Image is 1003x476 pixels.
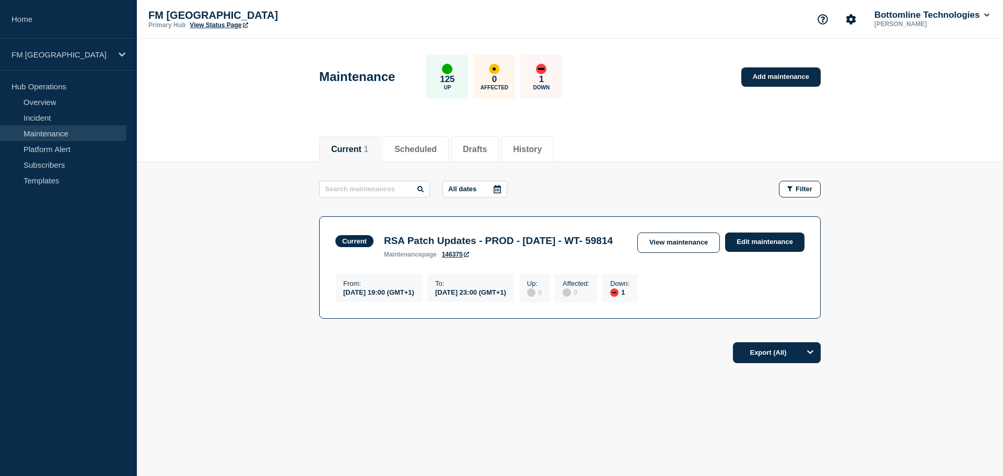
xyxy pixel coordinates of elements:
[610,280,629,287] p: Down :
[796,185,812,193] span: Filter
[11,50,112,59] p: FM [GEOGRAPHIC_DATA]
[148,21,185,29] p: Primary Hub
[384,251,437,258] p: page
[563,287,589,297] div: 0
[872,20,981,28] p: [PERSON_NAME]
[442,181,507,198] button: All dates
[527,288,535,297] div: disabled
[725,233,804,252] a: Edit maintenance
[481,85,508,90] p: Affected
[533,85,550,90] p: Down
[539,74,544,85] p: 1
[637,233,720,253] a: View maintenance
[463,145,487,154] button: Drafts
[319,181,430,198] input: Search maintenances
[872,10,992,20] button: Bottomline Technologies
[527,280,542,287] p: Up :
[840,8,862,30] button: Account settings
[536,64,546,74] div: down
[148,9,357,21] p: FM [GEOGRAPHIC_DATA]
[319,69,395,84] h1: Maintenance
[812,8,834,30] button: Support
[448,185,476,193] p: All dates
[440,74,454,85] p: 125
[442,251,469,258] a: 146375
[394,145,437,154] button: Scheduled
[331,145,368,154] button: Current 1
[492,74,497,85] p: 0
[444,85,451,90] p: Up
[741,67,821,87] a: Add maintenance
[343,280,414,287] p: From :
[342,237,367,245] div: Current
[610,288,619,297] div: down
[384,251,422,258] span: maintenance
[563,280,589,287] p: Affected :
[527,287,542,297] div: 0
[384,235,613,247] h3: RSA Patch Updates - PROD - [DATE] - WT- 59814
[733,342,821,363] button: Export (All)
[364,145,368,154] span: 1
[800,342,821,363] button: Options
[779,181,821,198] button: Filter
[435,287,506,296] div: [DATE] 23:00 (GMT+1)
[513,145,542,154] button: History
[610,287,629,297] div: 1
[563,288,571,297] div: disabled
[343,287,414,296] div: [DATE] 19:00 (GMT+1)
[435,280,506,287] p: To :
[190,21,248,29] a: View Status Page
[442,64,452,74] div: up
[489,64,499,74] div: affected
